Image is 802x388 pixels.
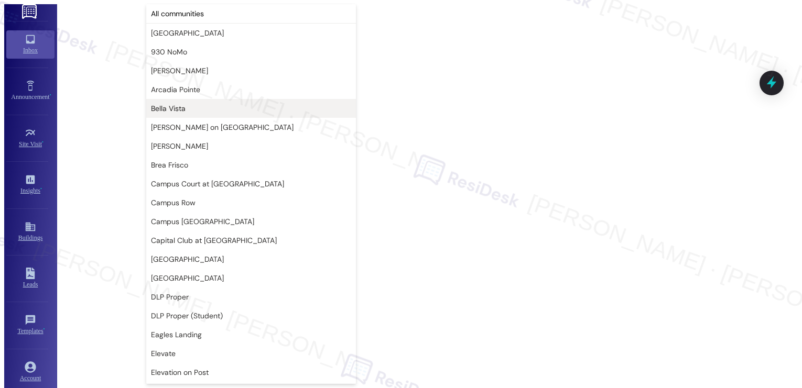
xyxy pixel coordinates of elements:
[151,179,284,189] span: Campus Court at [GEOGRAPHIC_DATA]
[2,185,59,196] div: Insights
[2,92,59,102] div: Announcement
[151,329,202,340] span: Eagles Landing
[2,232,59,243] div: Buildings
[151,8,204,19] span: All communities
[40,185,42,193] span: •
[151,197,196,208] span: Campus Row
[151,141,208,151] span: [PERSON_NAME]
[151,47,187,57] span: 930 NoMo
[2,139,59,149] div: Site Visit
[151,292,189,302] span: DLP Proper
[6,30,55,59] a: Inbox
[151,28,224,38] span: [GEOGRAPHIC_DATA]
[6,358,55,386] a: Account
[6,311,55,339] a: Templates •
[151,84,200,95] span: Arcadia Pointe
[6,171,55,199] a: Insights •
[50,92,51,99] span: •
[151,348,176,359] span: Elevate
[151,273,224,283] span: [GEOGRAPHIC_DATA]
[22,4,39,19] img: ResiDesk Logo
[44,326,45,333] span: •
[2,326,59,336] div: Templates
[151,311,223,321] span: DLP Proper (Student)
[151,65,208,76] span: [PERSON_NAME]
[6,124,55,152] a: Site Visit •
[2,373,59,383] div: Account
[6,218,55,246] a: Buildings
[151,216,254,227] span: Campus [GEOGRAPHIC_DATA]
[151,103,186,114] span: Bella Vista
[151,254,224,264] span: [GEOGRAPHIC_DATA]
[2,279,59,290] div: Leads
[6,264,55,293] a: Leads
[151,122,294,132] span: [PERSON_NAME] on [GEOGRAPHIC_DATA]
[151,235,277,246] span: Capital Club at [GEOGRAPHIC_DATA]
[151,367,209,378] span: Elevation on Post
[42,139,44,146] span: •
[2,45,59,56] div: Inbox
[151,160,188,170] span: Brea Frisco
